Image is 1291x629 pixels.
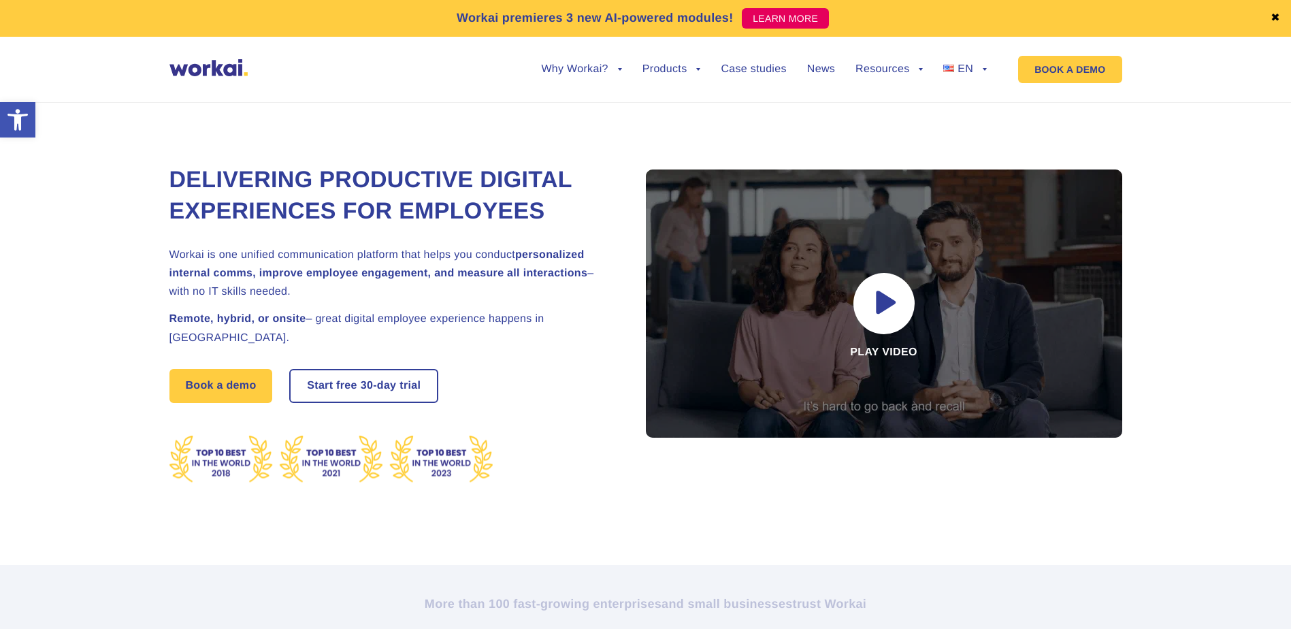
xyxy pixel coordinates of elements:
[541,64,621,75] a: Why Workai?
[169,313,306,325] strong: Remote, hybrid, or onsite
[642,64,701,75] a: Products
[169,246,612,302] h2: Workai is one unified communication platform that helps you conduct – with no IT skills needed.
[721,64,786,75] a: Case studies
[958,63,973,75] span: EN
[291,370,437,402] a: Start free30-daytrial
[169,165,612,227] h1: Delivering Productive Digital Experiences for Employees
[742,8,829,29] a: LEARN MORE
[646,170,1122,438] div: Play video
[1018,56,1122,83] a: BOOK A DEMO
[661,597,792,611] i: and small businesses
[169,369,273,403] a: Book a demo
[361,381,397,391] i: 30-day
[1271,13,1280,24] a: ✖
[457,9,734,27] p: Workai premieres 3 new AI-powered modules!
[268,596,1024,612] h2: More than 100 fast-growing enterprises trust Workai
[855,64,923,75] a: Resources
[807,64,835,75] a: News
[169,310,612,346] h2: – great digital employee experience happens in [GEOGRAPHIC_DATA].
